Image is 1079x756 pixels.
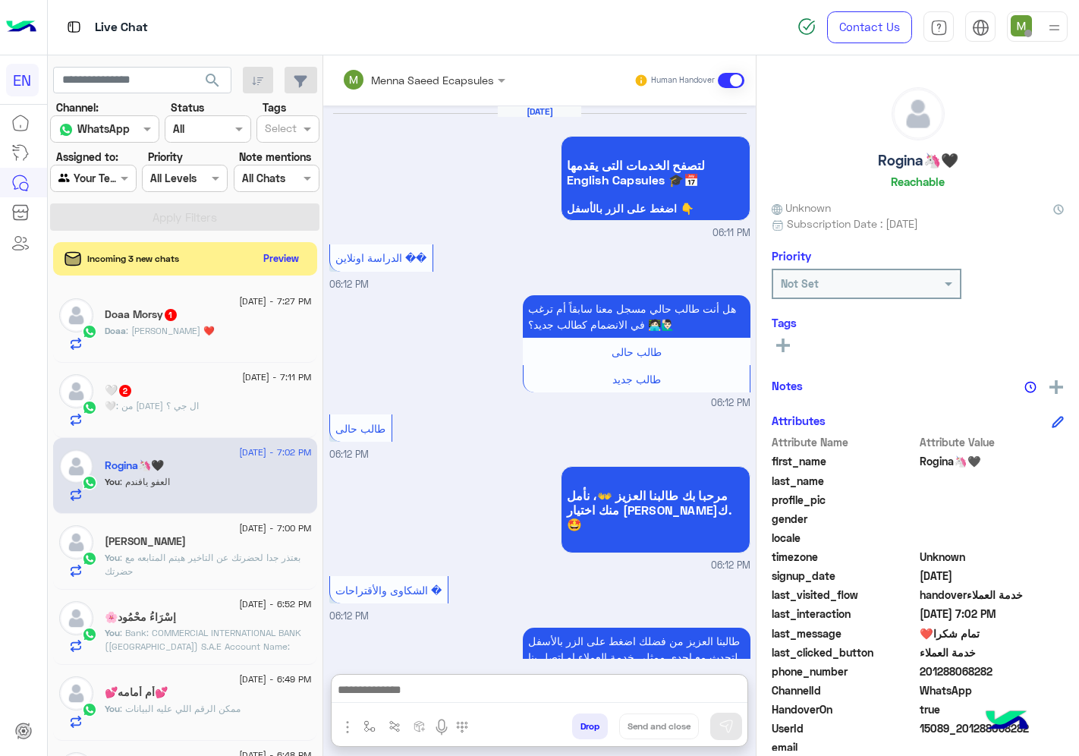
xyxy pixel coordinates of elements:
[711,559,750,573] span: 06:12 PM
[772,739,917,755] span: email
[171,99,204,115] label: Status
[1024,381,1037,393] img: notes
[6,64,39,96] div: EN
[772,200,831,216] span: Unknown
[1045,18,1064,37] img: profile
[572,713,608,739] button: Drop
[335,251,426,264] span: الدراسة اونلاين ��
[329,610,369,622] span: 06:12 PM
[105,400,116,411] span: 🤍
[120,703,241,714] span: ممكن الرقم اللي عليه البيانات
[82,324,97,339] img: WhatsApp
[612,373,661,386] span: طالب جديد
[772,453,917,469] span: first_name
[82,551,97,566] img: WhatsApp
[105,535,186,548] h5: mahmoud Samir
[263,99,286,115] label: Tags
[105,459,164,472] h5: Rogina🦄🖤
[105,627,120,638] span: You
[6,11,36,43] img: Logo
[105,384,133,397] h5: 🤍
[772,568,917,584] span: signup_date
[56,149,118,165] label: Assigned to:
[772,720,917,736] span: UserId
[772,606,917,622] span: last_interaction
[1011,15,1032,36] img: userImage
[120,476,170,487] span: العفو يافندم
[719,719,734,734] img: send message
[105,686,168,699] h5: 💕أم أمامه💕
[338,718,357,736] img: send attachment
[772,663,917,679] span: phone_number
[772,473,917,489] span: last_name
[1049,380,1063,394] img: add
[59,449,93,484] img: defaultAdmin.png
[892,88,944,140] img: defaultAdmin.png
[239,149,311,165] label: Note mentions
[920,587,1065,603] span: handoverخدمة العملاء
[59,676,93,710] img: defaultAdmin.png
[126,325,215,336] span: شكرا ليكي ❤️
[797,17,816,36] img: spinner
[772,492,917,508] span: profile_pic
[414,720,426,732] img: create order
[920,663,1065,679] span: 201288068282
[148,149,183,165] label: Priority
[263,120,297,140] div: Select
[82,702,97,717] img: WhatsApp
[363,720,376,732] img: select flow
[567,203,744,215] span: اضغط على الزر بالأسفل 👇
[920,625,1065,641] span: تمام شكرا❤️
[827,11,912,43] a: Contact Us
[335,584,442,597] span: الشكاوى والأقتراحات �
[920,739,1065,755] span: null
[105,552,300,577] span: بعتذر جدا لحضرتك عن التاخير هيتم المتابعه مع حضرتك
[612,345,662,358] span: طالب حالى
[50,203,319,231] button: Apply Filters
[772,379,803,392] h6: Notes
[239,446,311,459] span: [DATE] - 7:02 PM
[567,158,744,187] span: لتصفح الخدمات التى يقدمها English Capsules 🎓📅
[498,106,581,117] h6: [DATE]
[920,434,1065,450] span: Attribute Value
[523,628,750,686] p: 16/8/2025, 6:12 PM
[651,74,715,87] small: Human Handover
[980,695,1033,748] img: hulul-logo.png
[891,175,945,188] h6: Reachable
[389,720,401,732] img: Trigger scenario
[920,453,1065,469] span: Rogina🦄🖤
[56,99,99,115] label: Channel:
[105,703,120,714] span: You
[119,385,131,397] span: 2
[772,511,917,527] span: gender
[239,521,311,535] span: [DATE] - 7:00 PM
[772,682,917,698] span: ChannelId
[433,718,451,736] img: send voice note
[194,67,231,99] button: search
[713,226,750,241] span: 06:11 PM
[923,11,954,43] a: tab
[523,295,750,338] p: 16/8/2025, 6:12 PM
[165,309,177,321] span: 1
[82,475,97,490] img: WhatsApp
[357,713,382,739] button: select flow
[772,644,917,660] span: last_clicked_button
[329,449,369,460] span: 06:12 PM
[772,414,826,427] h6: Attributes
[239,597,311,611] span: [DATE] - 6:52 PM
[105,325,126,336] span: Doaa
[772,701,917,717] span: HandoverOn
[920,682,1065,698] span: 2
[382,713,407,739] button: Trigger scenario
[82,400,97,415] img: WhatsApp
[772,434,917,450] span: Attribute Name
[920,568,1065,584] span: 2025-07-07T13:54:21.086Z
[787,216,918,232] span: Subscription Date : [DATE]
[920,549,1065,565] span: Unknown
[772,549,917,565] span: timezone
[105,627,309,707] span: Bank: COMMERCIAL INTERNATIONAL BANK (EGYPT) S.A.E Account Name: ENGLISH CAPSULES COMPANY Account ...
[82,627,97,642] img: WhatsApp
[772,530,917,546] span: locale
[619,713,699,739] button: Send and close
[59,374,93,408] img: defaultAdmin.png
